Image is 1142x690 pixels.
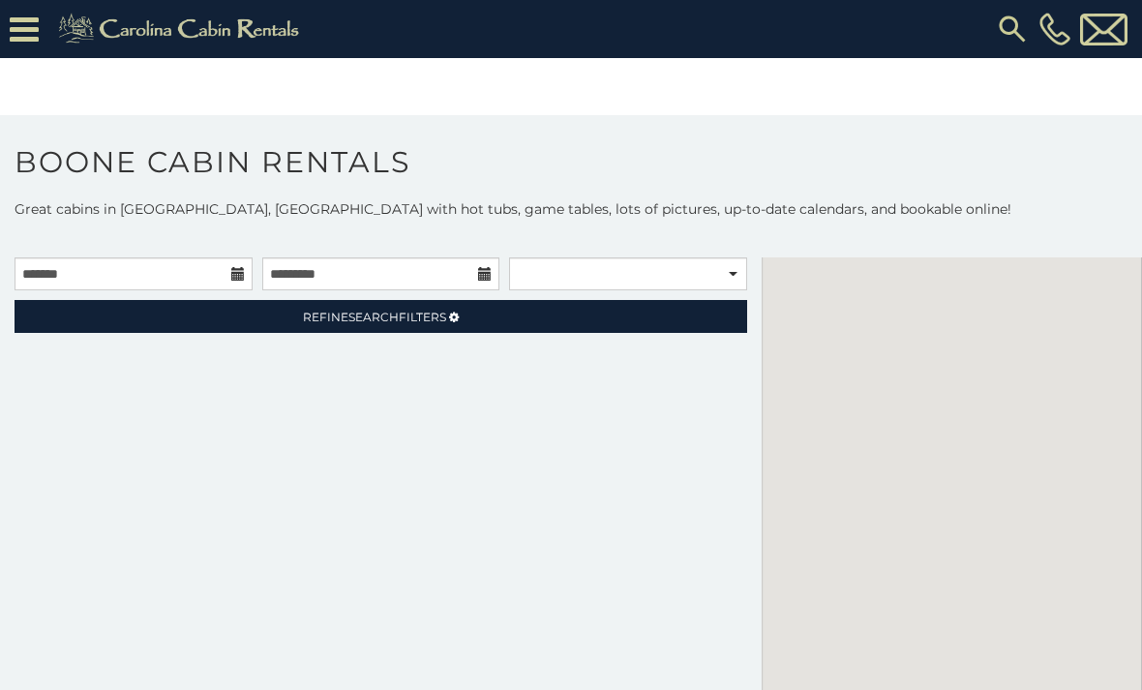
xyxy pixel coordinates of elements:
img: search-regular.svg [995,12,1030,46]
img: Khaki-logo.png [48,10,316,48]
a: [PHONE_NUMBER] [1035,13,1075,45]
span: Search [348,310,399,324]
a: RefineSearchFilters [15,300,747,333]
span: Refine Filters [303,310,446,324]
